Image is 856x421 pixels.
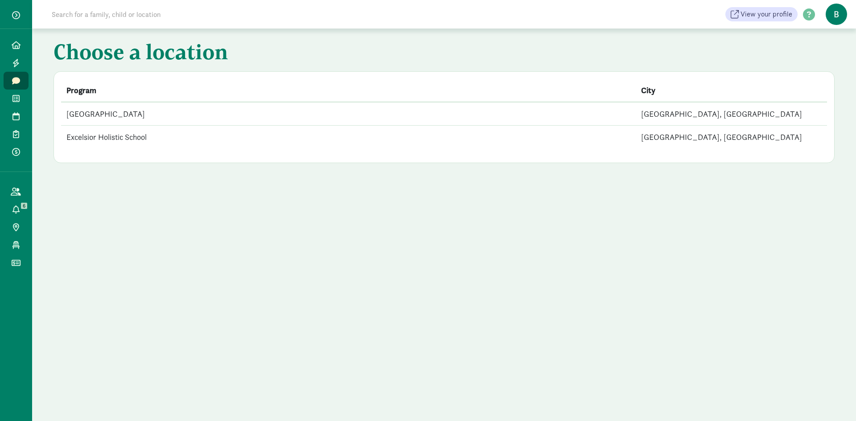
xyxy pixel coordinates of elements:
[61,102,636,126] td: [GEOGRAPHIC_DATA]
[21,203,27,209] span: 6
[826,4,847,25] span: B
[636,79,827,102] th: City
[725,7,798,21] a: View your profile
[741,9,792,20] span: View your profile
[636,126,827,149] td: [GEOGRAPHIC_DATA], [GEOGRAPHIC_DATA]
[53,39,615,68] h1: Choose a location
[4,200,29,218] a: 6
[61,79,636,102] th: Program
[61,126,636,149] td: Excelsior Holistic School
[636,102,827,126] td: [GEOGRAPHIC_DATA], [GEOGRAPHIC_DATA]
[46,5,296,23] input: Search for a family, child or location
[811,378,856,421] iframe: Chat Widget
